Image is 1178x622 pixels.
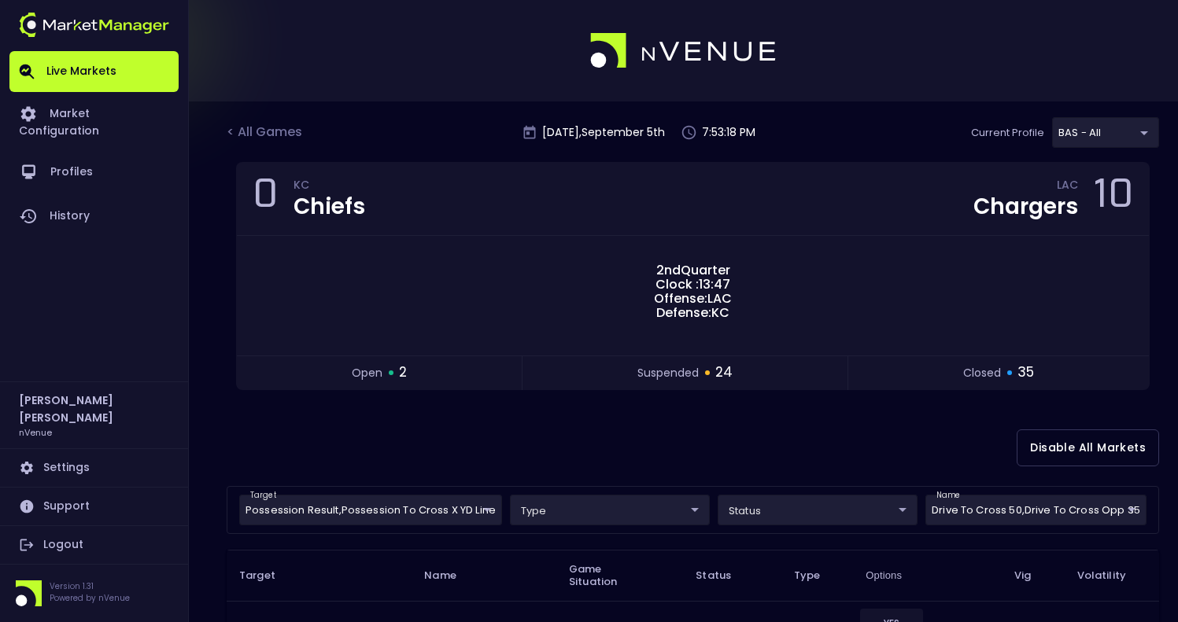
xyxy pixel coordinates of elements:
[19,392,169,426] h2: [PERSON_NAME] [PERSON_NAME]
[9,526,179,564] a: Logout
[253,175,278,223] div: 0
[250,490,276,501] label: target
[973,196,1078,218] div: Chargers
[569,563,670,588] span: Game Situation
[925,495,1147,525] div: target
[9,449,179,487] a: Settings
[19,426,52,438] h3: nVenue
[424,569,477,583] span: Name
[399,363,407,383] span: 2
[696,569,751,583] span: Status
[718,495,918,525] div: target
[1017,363,1034,383] span: 35
[963,365,1001,381] span: closed
[50,592,130,604] p: Powered by nVenue
[510,495,710,525] div: target
[715,363,733,383] span: 24
[9,150,179,194] a: Profiles
[50,580,130,592] p: Version 1.31
[1094,175,1133,223] div: 10
[794,569,841,583] span: Type
[9,488,179,525] a: Support
[1077,569,1147,583] span: Volatility
[9,92,179,150] a: Market Configuration
[651,278,735,292] span: Clock : 13:47
[702,124,755,141] p: 7:53:18 PM
[294,196,365,218] div: Chiefs
[542,124,665,141] p: [DATE] , September 5 th
[853,550,1002,601] th: Options
[239,495,502,525] div: target
[1052,117,1159,148] div: target
[239,569,296,583] span: Target
[652,306,734,320] span: Defense: KC
[1017,429,1159,466] button: Disable All Markets
[590,33,777,69] img: logo
[9,580,179,606] div: Version 1.31Powered by nVenue
[936,490,960,501] label: name
[652,263,735,278] span: 2nd Quarter
[1057,181,1078,193] div: LAC
[227,123,305,143] div: < All Games
[649,292,737,306] span: Offense: LAC
[352,365,382,381] span: open
[9,194,179,238] a: History
[637,365,699,381] span: suspended
[971,125,1044,141] p: Current Profile
[19,13,169,37] img: logo
[1014,569,1051,583] span: Vig
[294,181,365,193] div: KC
[9,51,179,92] a: Live Markets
